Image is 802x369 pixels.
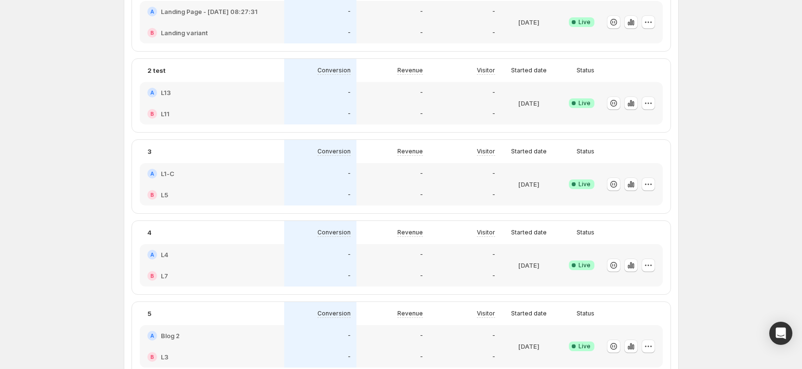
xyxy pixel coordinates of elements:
p: 4 [147,228,152,237]
h2: L4 [161,250,168,260]
p: - [492,191,495,199]
p: - [348,110,351,118]
p: - [492,89,495,96]
p: [DATE] [518,17,539,27]
p: - [420,272,423,280]
p: - [420,353,423,361]
h2: A [150,171,154,177]
p: - [492,110,495,118]
p: Conversion [317,229,351,236]
p: [DATE] [518,342,539,351]
span: Live [578,18,591,26]
p: Visitor [477,310,495,317]
p: - [420,191,423,199]
p: - [420,251,423,259]
p: 2 test [147,66,166,75]
p: - [420,110,423,118]
p: Status [577,310,594,317]
p: - [492,353,495,361]
p: - [348,29,351,37]
p: Started date [511,148,547,155]
p: Conversion [317,148,351,155]
p: 5 [147,309,151,318]
span: Live [578,342,591,350]
p: - [420,170,423,178]
p: Visitor [477,229,495,236]
p: Revenue [397,229,423,236]
p: - [492,332,495,340]
h2: B [150,354,154,360]
p: Conversion [317,67,351,74]
h2: L1-C [161,169,174,178]
h2: B [150,111,154,117]
p: Visitor [477,148,495,155]
p: - [492,29,495,37]
span: Live [578,99,591,107]
p: - [348,353,351,361]
h2: B [150,273,154,279]
p: [DATE] [518,260,539,270]
h2: Blog 2 [161,331,180,341]
h2: Landing variant [161,28,208,38]
h2: B [150,30,154,36]
h2: L5 [161,190,168,200]
p: 3 [147,147,151,156]
p: - [420,29,423,37]
p: Status [577,148,594,155]
p: - [348,251,351,259]
p: - [348,272,351,280]
p: Started date [511,310,547,317]
p: - [348,170,351,178]
p: - [420,332,423,340]
p: [DATE] [518,179,539,189]
h2: L3 [161,352,169,362]
p: Conversion [317,310,351,317]
h2: L13 [161,88,171,97]
p: Status [577,67,594,74]
p: [DATE] [518,98,539,108]
h2: Landing Page - [DATE] 08:27:31 [161,7,258,16]
p: - [348,89,351,96]
h2: L11 [161,109,170,119]
p: - [492,170,495,178]
p: - [492,8,495,15]
p: Revenue [397,310,423,317]
h2: A [150,333,154,339]
h2: A [150,9,154,14]
p: - [420,89,423,96]
p: Visitor [477,67,495,74]
h2: A [150,90,154,96]
div: Open Intercom Messenger [769,322,792,345]
span: Live [578,261,591,269]
p: Revenue [397,148,423,155]
p: - [492,272,495,280]
p: - [420,8,423,15]
h2: B [150,192,154,198]
p: - [492,251,495,259]
p: - [348,8,351,15]
p: Started date [511,229,547,236]
p: Status [577,229,594,236]
p: - [348,332,351,340]
h2: L7 [161,271,168,281]
p: Revenue [397,67,423,74]
p: - [348,191,351,199]
h2: A [150,252,154,258]
span: Live [578,180,591,188]
p: Started date [511,67,547,74]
